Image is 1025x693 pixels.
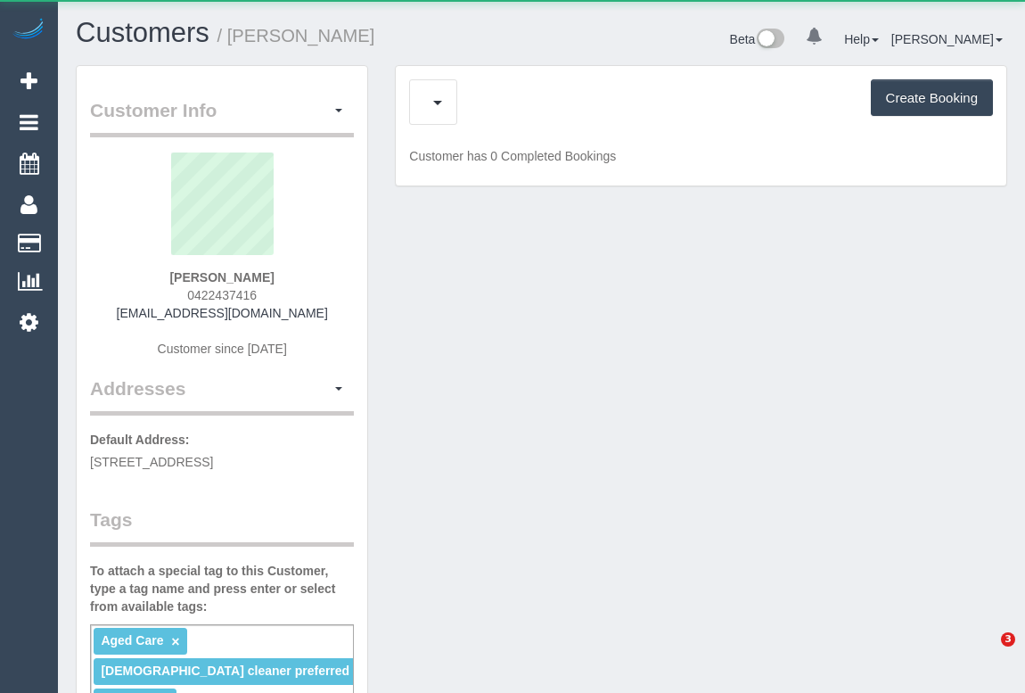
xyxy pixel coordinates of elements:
[169,270,274,285] strong: [PERSON_NAME]
[217,26,375,45] small: / [PERSON_NAME]
[101,664,349,678] span: [DEMOGRAPHIC_DATA] cleaner preferred
[409,147,993,165] p: Customer has 0 Completed Bookings
[90,507,354,547] legend: Tags
[844,32,879,46] a: Help
[90,562,354,615] label: To attach a special tag to this Customer, type a tag name and press enter or select from availabl...
[730,32,785,46] a: Beta
[158,342,287,356] span: Customer since [DATE]
[187,288,257,302] span: 0422437416
[90,431,190,449] label: Default Address:
[76,17,209,48] a: Customers
[755,29,784,52] img: New interface
[871,79,993,117] button: Create Booking
[11,18,46,43] img: Automaid Logo
[101,633,163,648] span: Aged Care
[90,97,354,137] legend: Customer Info
[171,634,179,649] a: ×
[90,455,213,469] span: [STREET_ADDRESS]
[891,32,1003,46] a: [PERSON_NAME]
[964,632,1007,675] iframe: Intercom live chat
[117,306,328,320] a: [EMAIL_ADDRESS][DOMAIN_NAME]
[1001,632,1015,647] span: 3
